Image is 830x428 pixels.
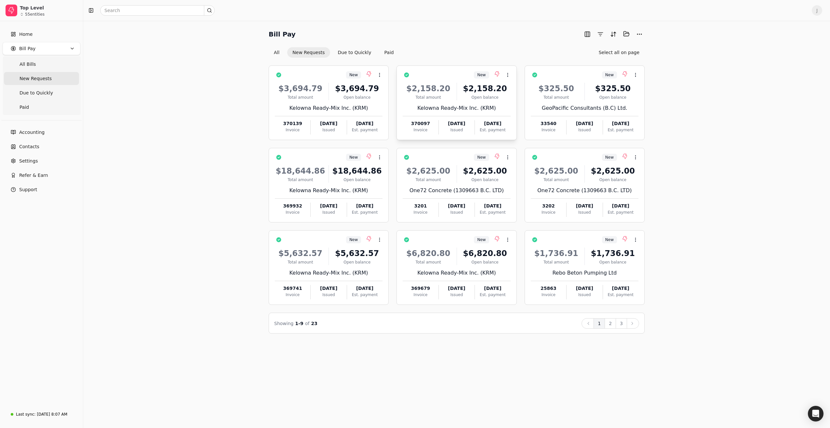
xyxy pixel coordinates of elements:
span: New [605,154,614,160]
span: Settings [19,158,38,164]
div: Open balance [587,94,638,100]
div: Issued [439,127,475,133]
button: Paid [379,47,399,58]
div: Invoice [275,127,310,133]
div: Invoice [275,292,310,298]
div: Total amount [403,177,454,183]
a: Accounting [3,126,80,139]
div: $1,736.91 [531,248,582,259]
input: Search [100,5,215,16]
div: [DATE] 8:07 AM [37,411,67,417]
div: [DATE] [439,120,475,127]
button: J [812,5,822,16]
div: [DATE] [603,120,638,127]
div: Total amount [275,94,326,100]
div: Issued [567,127,602,133]
div: 369679 [403,285,438,292]
div: [DATE] [311,203,346,209]
div: Rebo Beton Pumping Ltd [531,269,638,277]
span: New [605,237,614,243]
div: [DATE] [439,203,475,209]
div: Invoice [403,127,438,133]
div: Est. payment [603,209,638,215]
div: Est. payment [475,292,510,298]
div: 25863 [531,285,566,292]
div: Issued [567,209,602,215]
div: $5,632.57 [331,248,382,259]
span: New [477,237,486,243]
div: Kelowna Ready-Mix Inc. (KRM) [275,104,382,112]
div: Kelowna Ready-Mix Inc. (KRM) [275,187,382,194]
div: Issued [311,127,346,133]
button: More [634,29,645,39]
div: Kelowna Ready-Mix Inc. (KRM) [403,269,510,277]
div: $5,632.57 [275,248,326,259]
div: Issued [439,209,475,215]
div: [DATE] [347,120,382,127]
div: $18,644.86 [275,165,326,177]
div: 369741 [275,285,310,292]
span: All Bills [20,61,36,68]
div: [DATE] [567,203,602,209]
button: Select all on page [594,47,645,58]
div: Open balance [587,259,638,265]
a: Home [3,28,80,41]
div: Total amount [275,177,326,183]
div: [DATE] [475,285,510,292]
span: Paid [20,104,29,111]
button: 3 [616,318,627,329]
span: Home [19,31,33,38]
button: 1 [594,318,605,329]
div: Open balance [460,177,511,183]
div: [DATE] [475,203,510,209]
div: Issued [311,209,346,215]
div: $3,694.79 [275,83,326,94]
span: 23 [311,321,317,326]
div: Invoice [403,292,438,298]
div: Est. payment [475,127,510,133]
div: $1,736.91 [587,248,638,259]
div: [DATE] [603,285,638,292]
a: All Bills [4,58,79,71]
span: 1 - 9 [295,321,303,326]
div: Invoice [531,292,566,298]
div: Total amount [531,177,582,183]
div: Est. payment [603,127,638,133]
div: Open balance [331,177,382,183]
div: $2,625.00 [460,165,511,177]
div: [DATE] [567,285,602,292]
div: Issued [567,292,602,298]
div: Invoice [403,209,438,215]
div: $2,625.00 [587,165,638,177]
span: Refer & Earn [19,172,48,179]
div: 370139 [275,120,310,127]
button: 2 [605,318,616,329]
button: Sort [608,29,619,39]
span: Bill Pay [19,45,35,52]
div: Open balance [331,259,382,265]
span: New [349,72,358,78]
button: All [269,47,285,58]
span: Support [19,186,37,193]
span: New [477,154,486,160]
a: Contacts [3,140,80,153]
div: Open balance [460,94,511,100]
div: [DATE] [567,120,602,127]
button: Bill Pay [3,42,80,55]
div: Open balance [460,259,511,265]
button: New Requests [287,47,330,58]
div: $2,625.00 [403,165,454,177]
div: Open balance [587,177,638,183]
div: Invoice [531,127,566,133]
div: $18,644.86 [331,165,382,177]
div: 33540 [531,120,566,127]
div: Total amount [531,94,582,100]
div: 370097 [403,120,438,127]
span: New Requests [20,75,52,82]
div: Open balance [331,94,382,100]
button: Due to Quickly [333,47,377,58]
div: 3201 [403,203,438,209]
div: Last sync: [16,411,35,417]
span: New [477,72,486,78]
